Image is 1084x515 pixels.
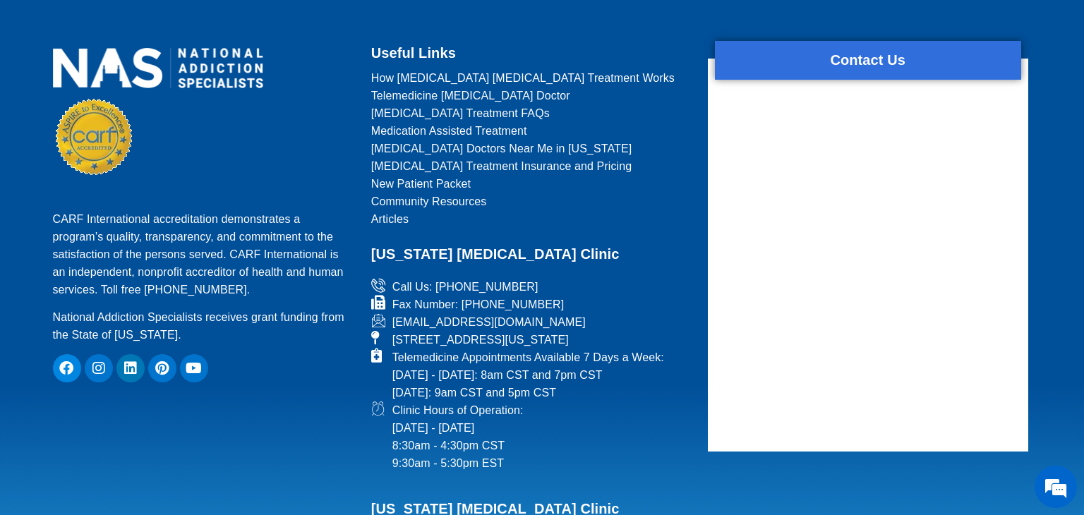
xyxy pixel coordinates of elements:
[371,210,690,228] a: Articles
[389,401,524,472] span: Clinic Hours of Operation: [DATE] - [DATE] 8:30am - 4:30pm CST 9:30am - 5:30pm EST
[7,381,269,431] textarea: Choose an option
[371,157,632,175] span: [MEDICAL_DATA] Treatment Insurance and Pricing
[389,349,664,401] span: Telemedicine Appointments Available 7 Days a Week: [DATE] - [DATE]: 8am CST and 7pm CST [DATE]: 9...
[371,296,690,313] a: Fax Number: [PHONE_NUMBER]
[371,175,471,193] span: New Patient Packet
[53,48,263,88] img: national addiction specialists online suboxone doctors clinic for opioid addiction treatment
[371,140,690,157] a: [MEDICAL_DATA] Doctors Near Me in [US_STATE]
[56,99,132,175] img: CARF Seal
[371,242,690,267] h2: [US_STATE] [MEDICAL_DATA] Clinic
[389,313,586,331] span: [EMAIL_ADDRESS][DOMAIN_NAME]
[715,48,1021,73] h2: Contact Us
[371,193,690,210] a: Community Resources
[389,331,569,349] span: [STREET_ADDRESS][US_STATE]
[371,87,690,104] a: Telemedicine [MEDICAL_DATA] Doctor
[371,278,690,296] a: Call Us: [PHONE_NUMBER]
[371,69,690,87] a: How [MEDICAL_DATA] [MEDICAL_DATA] Treatment Works
[371,69,675,87] span: How [MEDICAL_DATA] [MEDICAL_DATA] Treatment Works
[371,41,690,66] h2: Useful Links
[371,210,409,228] span: Articles
[371,87,570,104] span: Telemedicine [MEDICAL_DATA] Doctor
[242,363,258,375] span: End chat
[371,193,487,210] span: Community Resources
[371,104,690,122] a: [MEDICAL_DATA] Treatment FAQs
[53,210,354,298] p: CARF International accreditation demonstrates a program’s quality, transparency, and commitment t...
[708,94,1028,447] iframe: website contact us form
[371,140,632,157] span: [MEDICAL_DATA] Doctors Near Me in [US_STATE]
[53,308,354,344] p: National Addiction Specialists receives grant funding from the State of [US_STATE].
[371,175,690,193] a: New Patient Packet
[371,122,527,140] span: Medication Assisted Treatment
[389,278,538,296] span: Call Us: [PHONE_NUMBER]
[224,363,235,375] span: More actions
[371,104,550,122] span: [MEDICAL_DATA] Treatment FAQs
[708,59,1028,452] div: form widget
[389,296,565,313] span: Fax Number: [PHONE_NUMBER]
[371,122,690,140] a: Medication Assisted Treatment
[371,157,690,175] a: [MEDICAL_DATA] Treatment Insurance and Pricing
